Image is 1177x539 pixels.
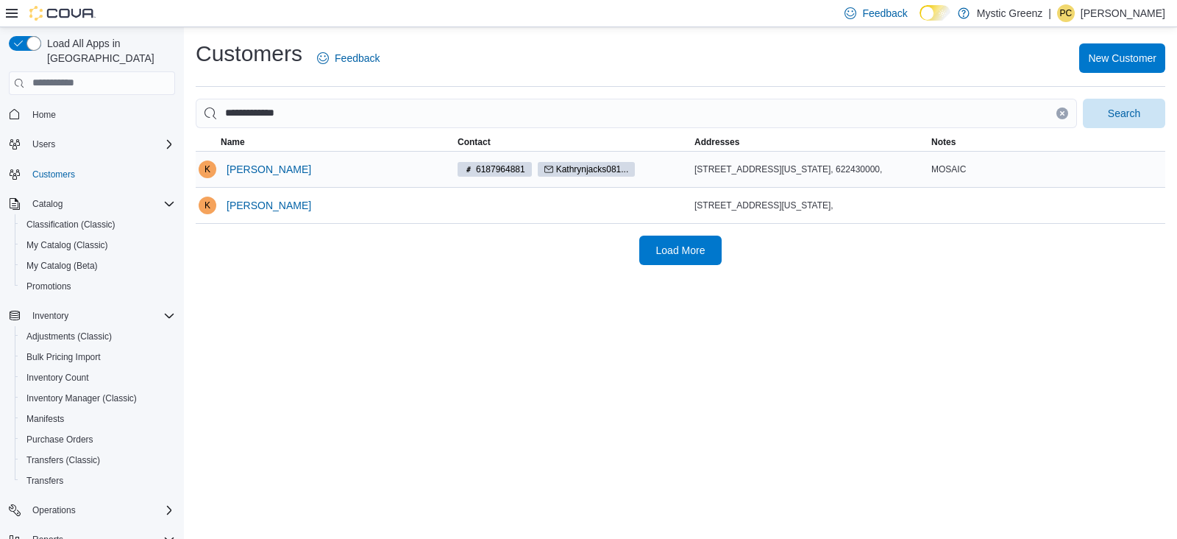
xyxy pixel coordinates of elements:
[15,409,181,429] button: Manifests
[15,214,181,235] button: Classification (Classic)
[977,4,1042,22] p: Mystic Greenz
[26,372,89,384] span: Inventory Count
[32,310,68,322] span: Inventory
[26,219,115,230] span: Classification (Classic)
[21,278,175,295] span: Promotions
[26,434,93,445] span: Purchase Orders
[1079,43,1165,73] button: New Customer
[199,161,216,178] div: Kathryn
[199,197,216,214] div: Kathryn
[227,162,311,177] span: [PERSON_NAME]
[26,165,175,183] span: Customers
[26,135,61,153] button: Users
[221,191,317,220] button: [PERSON_NAME]
[21,278,77,295] a: Promotions
[26,195,68,213] button: Catalog
[3,194,181,214] button: Catalog
[26,307,74,325] button: Inventory
[21,390,175,407] span: Inventory Manager (Classic)
[221,155,317,184] button: [PERSON_NAME]
[3,306,181,326] button: Inventory
[26,501,175,519] span: Operations
[221,136,245,148] span: Name
[458,136,491,148] span: Contact
[21,328,175,345] span: Adjustments (Classic)
[1081,4,1165,22] p: [PERSON_NAME]
[15,429,181,450] button: Purchase Orders
[26,413,64,425] span: Manifests
[15,450,181,471] button: Transfers (Classic)
[21,236,175,254] span: My Catalog (Classic)
[21,451,175,469] span: Transfers (Classic)
[21,369,95,387] a: Inventory Count
[227,198,311,213] span: [PERSON_NAME]
[15,388,181,409] button: Inventory Manager (Classic)
[21,328,118,345] a: Adjustments (Classic)
[21,257,104,275] a: My Catalog (Beta)
[21,216,121,233] a: Classification (Classic)
[32,138,55,150] span: Users
[15,471,181,491] button: Transfers
[26,307,175,325] span: Inventory
[639,236,722,265] button: Load More
[205,197,210,214] span: K
[26,281,71,292] span: Promotions
[694,136,739,148] span: Addresses
[26,351,101,363] span: Bulk Pricing Import
[476,163,525,176] span: 6187964881
[21,348,107,366] a: Bulk Pricing Import
[694,163,925,175] div: [STREET_ADDRESS][US_STATE], 622430000,
[656,243,705,258] span: Load More
[205,161,210,178] span: K
[3,163,181,185] button: Customers
[26,260,98,272] span: My Catalog (Beta)
[21,348,175,366] span: Bulk Pricing Import
[538,162,636,177] span: Kathrynjacks081...
[21,390,143,407] a: Inventory Manager (Classic)
[21,431,99,448] a: Purchase Orders
[21,410,175,428] span: Manifests
[32,169,75,180] span: Customers
[21,410,70,428] a: Manifests
[26,331,112,342] span: Adjustments (Classic)
[26,105,175,124] span: Home
[21,216,175,233] span: Classification (Classic)
[15,347,181,367] button: Bulk Pricing Import
[26,239,108,251] span: My Catalog (Classic)
[1088,51,1156,66] span: New Customer
[1056,108,1068,119] button: Clear input
[15,326,181,347] button: Adjustments (Classic)
[41,36,175,66] span: Load All Apps in [GEOGRAPHIC_DATA]
[556,163,629,176] span: Kathrynjacks081...
[3,104,181,125] button: Home
[3,134,181,155] button: Users
[1048,4,1051,22] p: |
[29,6,96,21] img: Cova
[26,195,175,213] span: Catalog
[21,369,175,387] span: Inventory Count
[1108,106,1140,121] span: Search
[26,501,82,519] button: Operations
[196,39,302,68] h1: Customers
[335,51,380,66] span: Feedback
[311,43,385,73] a: Feedback
[458,162,532,177] span: 6187964881
[15,256,181,276] button: My Catalog (Beta)
[21,431,175,448] span: Purchase Orders
[32,109,56,121] span: Home
[694,200,925,211] div: [STREET_ADDRESS][US_STATE],
[26,106,62,124] a: Home
[21,472,175,490] span: Transfers
[15,276,181,297] button: Promotions
[21,236,114,254] a: My Catalog (Classic)
[15,235,181,256] button: My Catalog (Classic)
[1057,4,1075,22] div: Phillip Coleman
[26,475,63,487] span: Transfers
[920,5,950,21] input: Dark Mode
[1083,99,1165,128] button: Search
[32,504,76,516] span: Operations
[931,136,956,148] span: Notes
[21,451,106,469] a: Transfers (Classic)
[15,367,181,388] button: Inventory Count
[32,198,63,210] span: Catalog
